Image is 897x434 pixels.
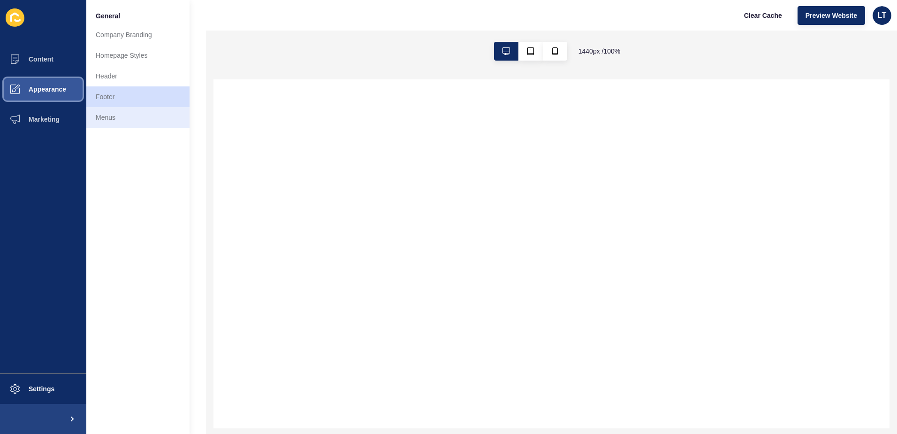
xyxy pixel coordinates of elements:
[86,24,190,45] a: Company Branding
[798,6,865,25] button: Preview Website
[578,46,621,56] span: 1440 px / 100 %
[86,107,190,128] a: Menus
[86,86,190,107] a: Footer
[878,11,886,20] span: LT
[744,11,782,20] span: Clear Cache
[86,45,190,66] a: Homepage Styles
[86,66,190,86] a: Header
[806,11,857,20] span: Preview Website
[736,6,790,25] button: Clear Cache
[96,11,120,21] span: General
